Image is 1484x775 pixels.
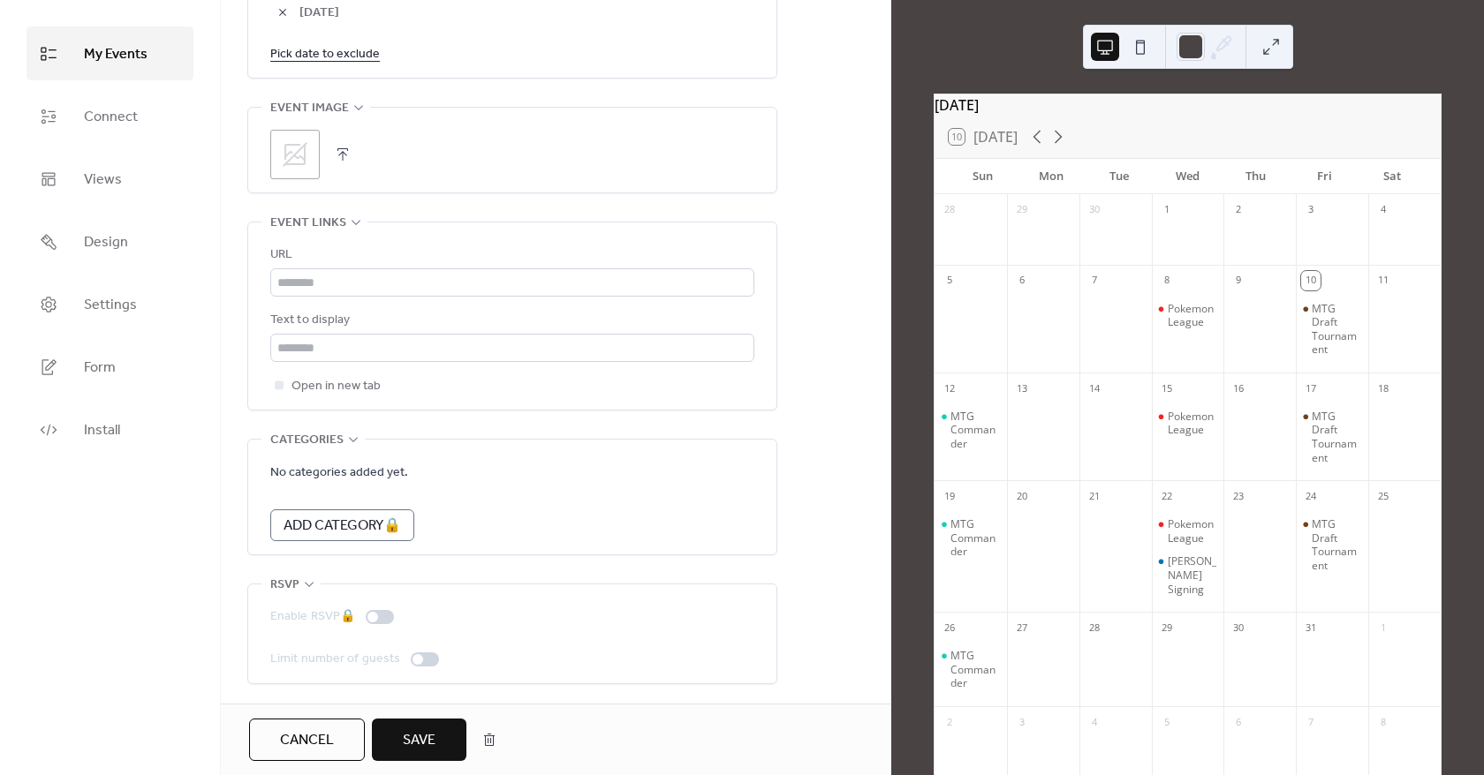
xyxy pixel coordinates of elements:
div: 2 [1229,200,1248,220]
div: 6 [1012,271,1032,290]
div: 15 [1157,379,1177,398]
div: 22 [1157,486,1177,506]
div: Isaac TeSlaa Signing [1152,554,1224,596]
div: 28 [940,200,959,220]
div: 12 [940,379,959,398]
div: Pokemon League [1152,410,1224,437]
div: 3 [1301,200,1321,220]
div: 14 [1085,379,1104,398]
div: Mon [1017,159,1085,194]
div: MTG Commander [950,410,1000,451]
span: Settings [84,291,137,319]
span: Views [84,166,122,193]
a: My Events [26,26,193,80]
div: MTG Commander [950,649,1000,690]
div: Limit number of guests [270,649,400,670]
a: Design [26,214,193,268]
div: 27 [1012,618,1032,637]
span: Connect [84,103,138,131]
div: Pokemon League [1152,517,1224,545]
div: 9 [1229,271,1248,290]
span: [DATE] [299,3,754,24]
div: 29 [1012,200,1032,220]
div: 17 [1301,379,1321,398]
div: MTG Draft Tournament [1296,302,1368,357]
div: 4 [1085,712,1104,732]
div: 7 [1301,712,1321,732]
div: Thu [1222,159,1290,194]
div: 20 [1012,486,1032,506]
div: Pokemon League [1168,302,1217,329]
div: 4 [1374,200,1393,220]
div: 6 [1229,712,1248,732]
span: Design [84,229,128,256]
div: Pokemon League [1168,410,1217,437]
span: Form [84,354,116,381]
span: Save [403,730,435,751]
div: Sun [949,159,1017,194]
button: Cancel [249,719,365,761]
div: 25 [1374,486,1393,506]
div: ; [270,130,320,179]
div: MTG Commander [935,517,1007,559]
div: 1 [1374,618,1393,637]
div: MTG Commander [950,517,1000,559]
div: 30 [1229,618,1248,637]
div: 31 [1301,618,1321,637]
div: Pokemon League [1168,517,1217,545]
div: 5 [1157,712,1177,732]
span: Event links [270,213,346,234]
span: Pick date to exclude [270,44,380,65]
div: MTG Draft Tournament [1312,517,1361,572]
div: 13 [1012,379,1032,398]
div: 1 [1157,200,1177,220]
span: Categories [270,430,344,451]
div: 16 [1229,379,1248,398]
div: 26 [940,618,959,637]
div: 21 [1085,486,1104,506]
div: Text to display [270,310,751,331]
a: Install [26,403,193,456]
div: MTG Commander [935,410,1007,451]
div: 2 [940,712,959,732]
div: 5 [940,271,959,290]
div: Tue [1086,159,1154,194]
div: [PERSON_NAME] Signing [1168,554,1217,596]
div: 8 [1374,712,1393,732]
div: 23 [1229,486,1248,506]
div: MTG Draft Tournament [1296,410,1368,464]
a: Views [26,152,193,206]
button: Save [372,719,466,761]
div: 11 [1374,271,1393,290]
span: My Events [84,41,148,68]
div: Wed [1154,159,1222,194]
div: 28 [1085,618,1104,637]
div: Pokemon League [1152,302,1224,329]
div: [DATE] [935,94,1441,116]
span: Cancel [280,730,334,751]
a: Connect [26,89,193,143]
div: MTG Draft Tournament [1312,302,1361,357]
div: Sat [1359,159,1427,194]
div: MTG Commander [935,649,1007,690]
div: 10 [1301,271,1321,290]
div: 3 [1012,712,1032,732]
span: RSVP [270,575,299,596]
div: 30 [1085,200,1104,220]
div: 8 [1157,271,1177,290]
div: MTG Draft Tournament [1312,410,1361,464]
div: 7 [1085,271,1104,290]
div: 19 [940,486,959,506]
span: Open in new tab [291,376,381,397]
div: URL [270,245,751,266]
div: 18 [1374,379,1393,398]
div: Fri [1290,159,1358,194]
a: Settings [26,277,193,331]
span: Event image [270,98,349,119]
span: No categories added yet. [270,463,408,484]
a: Form [26,340,193,394]
span: Install [84,417,120,444]
div: 24 [1301,486,1321,506]
div: 29 [1157,618,1177,637]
